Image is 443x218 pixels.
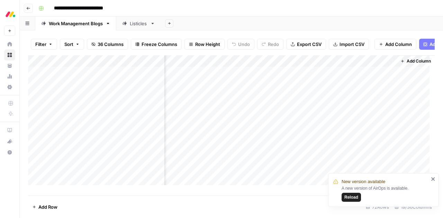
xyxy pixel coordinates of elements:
[116,17,161,30] a: Listicles
[286,39,326,50] button: Export CSV
[4,71,15,82] a: Usage
[385,41,412,48] span: Add Column
[363,201,392,212] div: 72 Rows
[4,49,15,60] a: Browse
[60,39,84,50] button: Sort
[49,20,103,27] div: Work Management Blogs
[374,39,416,50] button: Add Column
[98,41,124,48] span: 36 Columns
[4,39,15,50] a: Home
[4,125,15,136] a: AirOps Academy
[142,41,177,48] span: Freeze Columns
[431,176,436,182] button: close
[195,41,220,48] span: Row Height
[268,41,279,48] span: Redo
[130,20,147,27] div: Listicles
[64,41,73,48] span: Sort
[297,41,322,48] span: Export CSV
[4,6,15,23] button: Workspace: Monday.com
[342,178,385,185] span: New version available
[398,57,434,66] button: Add Column
[131,39,182,50] button: Freeze Columns
[392,201,435,212] div: 19/36 Columns
[28,201,62,212] button: Add Row
[35,41,46,48] span: Filter
[344,194,358,200] span: Reload
[342,185,429,202] div: A new version of AirOps is available.
[340,41,364,48] span: Import CSV
[4,147,15,158] button: Help + Support
[238,41,250,48] span: Undo
[407,58,431,64] span: Add Column
[227,39,254,50] button: Undo
[4,8,17,20] img: Monday.com Logo
[31,39,57,50] button: Filter
[257,39,283,50] button: Redo
[35,17,116,30] a: Work Management Blogs
[87,39,128,50] button: 36 Columns
[4,136,15,147] button: What's new?
[38,203,57,210] span: Add Row
[4,82,15,93] a: Settings
[4,60,15,71] a: Your Data
[329,39,369,50] button: Import CSV
[184,39,225,50] button: Row Height
[342,193,361,202] button: Reload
